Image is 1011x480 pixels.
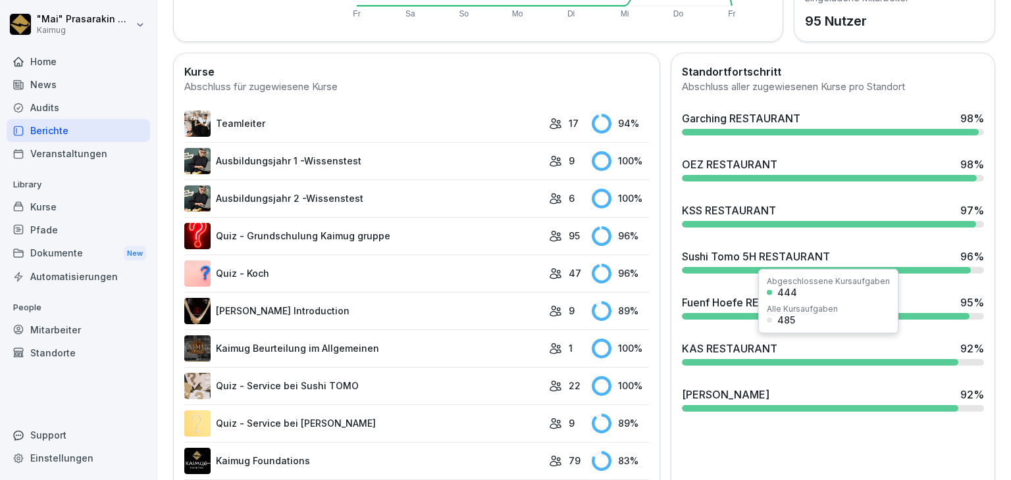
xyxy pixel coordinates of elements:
[184,260,211,287] img: t7brl8l3g3sjoed8o8dm9hn8.png
[960,156,984,172] div: 98 %
[621,9,629,18] text: Mi
[184,148,211,174] img: m7c771e1b5zzexp1p9raqxk8.png
[184,260,542,287] a: Quiz - Koch
[7,195,150,218] a: Kurse
[184,80,649,95] div: Abschluss für zugewiesene Kurse
[767,305,838,313] div: Alle Kursaufgaben
[569,116,579,130] p: 17
[569,266,581,280] p: 47
[677,381,989,417] a: [PERSON_NAME]92%
[7,174,150,195] p: Library
[960,110,984,126] div: 98 %
[592,301,648,321] div: 89 %
[677,197,989,233] a: KSS RESTAURANT97%
[405,9,415,18] text: Sa
[592,451,648,471] div: 83 %
[569,454,581,468] p: 79
[960,249,984,264] div: 96 %
[682,80,984,95] div: Abschluss aller zugewiesenen Kurse pro Standort
[677,105,989,141] a: Garching RESTAURANT98%
[184,148,542,174] a: Ausbildungsjahr 1 -Wissenstest
[682,295,817,310] div: Fuenf Hoefe RESTAURANT
[592,189,648,208] div: 100 %
[569,154,575,168] p: 9
[184,185,211,212] img: kdhala7dy4uwpjq3l09r8r31.png
[184,110,211,137] img: pytyph5pk76tu4q1kwztnixg.png
[682,110,800,126] div: Garching RESTAURANT
[682,156,777,172] div: OEZ RESTAURANT
[569,416,575,430] p: 9
[184,335,542,362] a: Kaimug Beurteilung im Allgemeinen
[184,373,542,399] a: Quiz - Service bei Sushi TOMO
[184,335,211,362] img: vu7fopty42ny43mjush7cma0.png
[37,26,133,35] p: Kaimug
[677,289,989,325] a: Fuenf Hoefe RESTAURANT95%
[682,203,776,218] div: KSS RESTAURANT
[960,295,984,310] div: 95 %
[7,265,150,288] a: Automatisierungen
[777,288,797,297] div: 444
[184,223,542,249] a: Quiz - Grundschulung Kaimug gruppe
[677,243,989,279] a: Sushi Tomo 5H RESTAURANT96%
[960,203,984,218] div: 97 %
[592,264,648,283] div: 96 %
[124,246,146,261] div: New
[7,73,150,96] a: News
[569,229,580,243] p: 95
[459,9,469,18] text: So
[353,9,360,18] text: Fr
[682,341,777,356] div: KAS RESTAURANT
[767,277,890,285] div: Abgeschlossene Kursaufgaben
[7,241,150,266] div: Dokumente
[184,298,211,324] img: ejcw8pgrsnj3kwnpxq2wy9us.png
[673,9,684,18] text: Do
[7,142,150,165] a: Veranstaltungen
[37,14,133,25] p: "Mai" Prasarakin Natechnanok
[7,50,150,73] a: Home
[682,64,984,80] h2: Standortfortschritt
[960,341,984,356] div: 92 %
[7,446,150,469] a: Einstellungen
[960,387,984,402] div: 92 %
[7,119,150,142] a: Berichte
[7,241,150,266] a: DokumenteNew
[569,304,575,318] p: 9
[569,191,575,205] p: 6
[569,341,573,355] p: 1
[592,376,648,396] div: 100 %
[569,379,581,393] p: 22
[682,387,769,402] div: [PERSON_NAME]
[7,297,150,318] p: People
[184,448,211,474] img: p7t4hv9nngsgdpqtll45nlcz.png
[592,414,648,433] div: 89 %
[592,226,648,246] div: 96 %
[184,223,211,249] img: ima4gw5kbha2jc8jl1pti4b9.png
[7,318,150,341] a: Mitarbeiter
[184,410,211,437] img: emg2a556ow6sapjezcrppgxh.png
[184,298,542,324] a: [PERSON_NAME] Introduction
[7,341,150,364] a: Standorte
[184,448,542,474] a: Kaimug Foundations
[7,423,150,446] div: Support
[682,249,830,264] div: Sushi Tomo 5H RESTAURANT
[184,110,542,137] a: Teamleiter
[677,151,989,187] a: OEZ RESTAURANT98%
[7,218,150,241] a: Pfade
[592,151,648,171] div: 100 %
[567,9,575,18] text: Di
[592,339,648,358] div: 100 %
[805,11,909,31] p: 95 Nutzer
[729,9,736,18] text: Fr
[7,96,150,119] a: Audits
[184,185,542,212] a: Ausbildungsjahr 2 -Wissenstest
[184,64,649,80] h2: Kurse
